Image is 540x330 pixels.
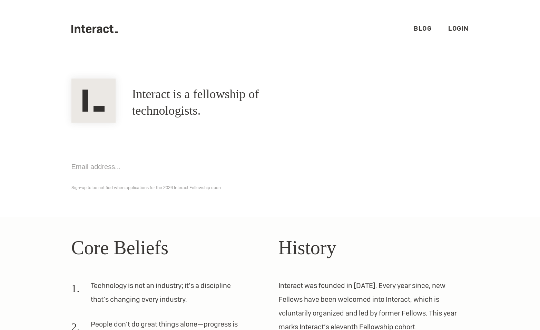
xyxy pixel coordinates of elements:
[71,279,245,312] li: Technology is not an industry; it’s a discipline that’s changing every industry.
[71,79,116,123] img: Interact Logo
[132,86,318,119] h1: Interact is a fellowship of technologists.
[71,156,237,178] input: Email address...
[71,233,262,262] h2: Core Beliefs
[71,184,469,192] p: Sign-up to be notified when applications for the 2026 Interact Fellowship open.
[414,24,432,32] a: Blog
[448,24,469,32] a: Login
[278,233,469,262] h2: History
